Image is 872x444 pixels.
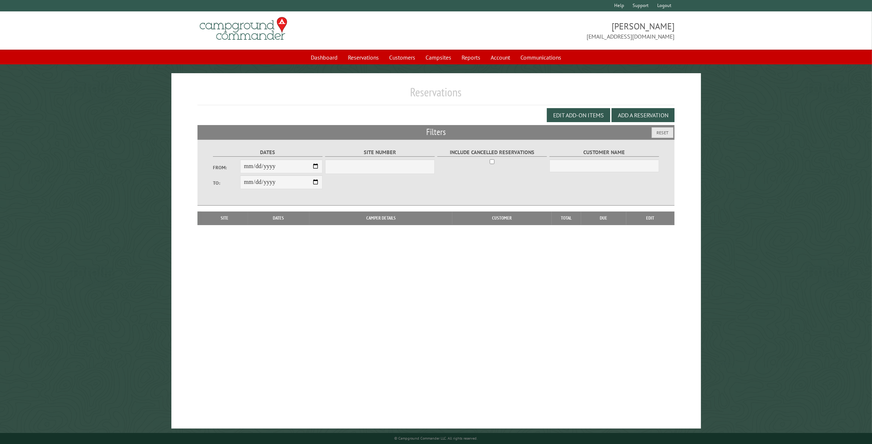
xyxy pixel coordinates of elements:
[457,50,485,64] a: Reports
[197,14,289,43] img: Campground Commander
[652,127,673,138] button: Reset
[549,148,659,157] label: Customer Name
[547,108,610,122] button: Edit Add-on Items
[325,148,435,157] label: Site Number
[213,148,323,157] label: Dates
[626,212,675,225] th: Edit
[201,212,248,225] th: Site
[344,50,383,64] a: Reservations
[306,50,342,64] a: Dashboard
[309,212,452,225] th: Camper Details
[486,50,515,64] a: Account
[516,50,566,64] a: Communications
[452,212,551,225] th: Customer
[197,85,675,105] h1: Reservations
[552,212,581,225] th: Total
[197,125,675,139] h2: Filters
[395,436,478,441] small: © Campground Commander LLC. All rights reserved.
[437,148,547,157] label: Include Cancelled Reservations
[213,164,241,171] label: From:
[421,50,456,64] a: Campsites
[248,212,309,225] th: Dates
[213,180,241,187] label: To:
[612,108,675,122] button: Add a Reservation
[436,20,675,41] span: [PERSON_NAME] [EMAIL_ADDRESS][DOMAIN_NAME]
[581,212,626,225] th: Due
[385,50,420,64] a: Customers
